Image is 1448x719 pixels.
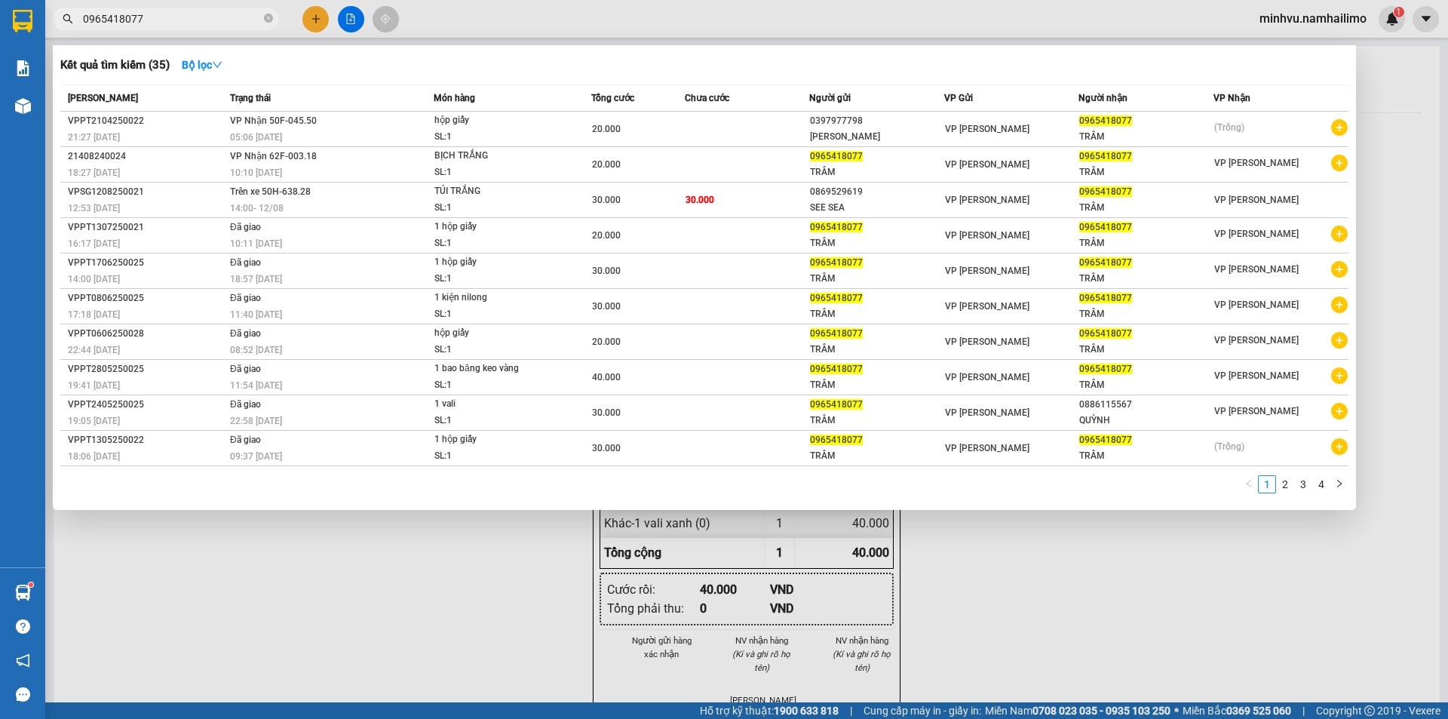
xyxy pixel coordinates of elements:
[1079,200,1213,216] div: TRÂM
[1079,435,1132,445] span: 0965418077
[1258,475,1276,493] li: 1
[1313,476,1330,493] a: 4
[15,98,31,114] img: warehouse-icon
[1331,403,1348,419] span: plus-circle
[230,380,282,391] span: 11:54 [DATE]
[434,254,548,271] div: 1 hộp giấy
[945,266,1029,276] span: VP [PERSON_NAME]
[810,364,863,374] span: 0965418077
[434,164,548,181] div: SL: 1
[434,361,548,377] div: 1 bao băng keo vàng
[212,60,222,70] span: down
[1079,257,1132,268] span: 0965418077
[945,124,1029,134] span: VP [PERSON_NAME]
[1079,328,1132,339] span: 0965418077
[1277,476,1293,493] a: 2
[1214,335,1299,346] span: VP [PERSON_NAME]
[230,93,271,103] span: Trạng thái
[434,306,548,323] div: SL: 1
[230,364,261,374] span: Đã giao
[810,328,863,339] span: 0965418077
[592,301,621,312] span: 30.000
[1244,479,1253,488] span: left
[68,149,225,164] div: 21408240024
[1214,158,1299,168] span: VP [PERSON_NAME]
[810,222,863,232] span: 0965418077
[68,113,225,129] div: VPPT2104250022
[810,293,863,303] span: 0965418077
[1079,377,1213,393] div: TRÂM
[1079,235,1213,251] div: TRÂM
[1079,306,1213,322] div: TRÂM
[1330,475,1348,493] li: Next Page
[68,238,120,249] span: 16:17 [DATE]
[1213,93,1250,103] span: VP Nhận
[264,14,273,23] span: close-circle
[810,399,863,410] span: 0965418077
[230,115,317,126] span: VP Nhận 50F-045.50
[230,416,282,426] span: 22:58 [DATE]
[83,11,261,27] input: Tìm tên, số ĐT hoặc mã đơn
[68,326,225,342] div: VPPT0606250028
[1079,271,1213,287] div: TRÂM
[1331,297,1348,313] span: plus-circle
[29,582,33,587] sup: 1
[1079,397,1213,413] div: 0886115567
[685,93,729,103] span: Chưa cước
[591,93,634,103] span: Tổng cước
[230,345,282,355] span: 08:52 [DATE]
[434,200,548,217] div: SL: 1
[592,159,621,170] span: 20.000
[16,619,30,634] span: question-circle
[592,336,621,347] span: 20.000
[434,413,548,429] div: SL: 1
[809,93,851,103] span: Người gửi
[945,301,1029,312] span: VP [PERSON_NAME]
[1331,226,1348,242] span: plus-circle
[68,361,225,377] div: VPPT2805250025
[810,151,863,161] span: 0965418077
[230,203,284,214] span: 14:00 - 12/08
[68,432,225,448] div: VPPT1305250022
[68,274,120,284] span: 14:00 [DATE]
[810,257,863,268] span: 0965418077
[592,230,621,241] span: 20.000
[230,328,261,339] span: Đã giao
[592,195,621,205] span: 30.000
[434,377,548,394] div: SL: 1
[810,306,943,322] div: TRÂM
[945,443,1029,453] span: VP [PERSON_NAME]
[230,132,282,143] span: 05:06 [DATE]
[434,432,548,448] div: 1 hộp giấy
[230,309,282,320] span: 11:40 [DATE]
[264,12,273,26] span: close-circle
[68,184,225,200] div: VPSG1208250021
[810,184,943,200] div: 0869529619
[1079,413,1213,429] div: QUỲNH
[945,372,1029,383] span: VP [PERSON_NAME]
[1079,222,1132,232] span: 0965418077
[1214,264,1299,275] span: VP [PERSON_NAME]
[1079,151,1132,161] span: 0965418077
[1294,475,1312,493] li: 3
[1214,370,1299,381] span: VP [PERSON_NAME]
[810,129,943,145] div: [PERSON_NAME]
[68,380,120,391] span: 19:41 [DATE]
[15,60,31,76] img: solution-icon
[1240,475,1258,493] li: Previous Page
[810,413,943,429] div: TRÂM
[810,377,943,393] div: TRÂM
[15,585,31,601] img: warehouse-icon
[230,399,261,410] span: Đã giao
[230,451,282,462] span: 09:37 [DATE]
[230,435,261,445] span: Đã giao
[434,325,548,342] div: hộp giấy
[230,186,311,197] span: Trên xe 50H-638.28
[434,183,548,200] div: TÚI TRẮNG
[434,448,548,465] div: SL: 1
[230,238,282,249] span: 10:11 [DATE]
[230,274,282,284] span: 18:57 [DATE]
[434,396,548,413] div: 1 vali
[1214,300,1299,310] span: VP [PERSON_NAME]
[945,336,1029,347] span: VP [PERSON_NAME]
